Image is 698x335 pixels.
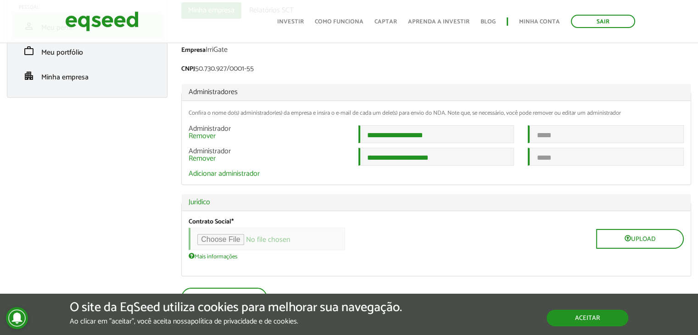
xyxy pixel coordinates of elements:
[374,19,397,25] a: Captar
[547,310,628,326] button: Aceitar
[519,19,560,25] a: Minha conta
[70,301,402,315] h5: O site da EqSeed utiliza cookies para melhorar sua navegação.
[41,46,83,59] span: Meu portfólio
[189,252,237,260] a: Mais informações
[189,219,234,225] label: Contrato Social
[571,15,635,28] a: Sair
[182,125,352,140] div: Administrador
[70,317,402,326] p: Ao clicar em "aceitar", você aceita nossa .
[480,19,496,25] a: Blog
[65,9,139,33] img: EqSeed
[189,133,216,140] a: Remover
[596,229,684,249] button: Upload
[181,46,691,56] div: IrriGate
[191,318,297,325] a: política de privacidade e de cookies
[189,170,260,178] a: Adicionar administrador
[181,288,267,307] button: Salvar
[181,47,206,54] label: Empresa
[23,70,34,81] span: apartment
[182,148,352,162] div: Administrador
[41,71,89,84] span: Minha empresa
[12,39,162,63] li: Meu portfólio
[181,66,195,73] label: CNPJ
[12,63,162,88] li: Minha empresa
[19,70,156,81] a: apartmentMinha empresa
[23,45,34,56] span: work
[181,65,691,75] div: 50.730.927/0001-55
[408,19,469,25] a: Aprenda a investir
[315,19,363,25] a: Como funciona
[189,86,238,98] span: Administradores
[189,110,684,116] div: Confira o nome do(s) administrador(es) da empresa e insira o e-mail de cada um dele(s) para envio...
[189,199,684,206] a: Jurídico
[231,217,234,227] span: Este campo é obrigatório.
[189,155,216,162] a: Remover
[19,45,156,56] a: workMeu portfólio
[277,19,304,25] a: Investir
